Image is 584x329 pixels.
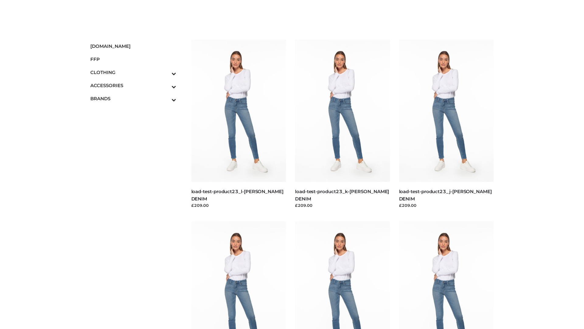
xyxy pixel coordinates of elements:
[90,82,176,89] span: ACCESSORIES
[155,79,176,92] button: Toggle Submenu
[90,66,176,79] a: CLOTHINGToggle Submenu
[155,92,176,105] button: Toggle Submenu
[90,95,176,102] span: BRANDS
[90,53,176,66] a: FFP
[295,202,390,208] div: £209.00
[90,56,176,63] span: FFP
[399,202,494,208] div: £209.00
[191,202,286,208] div: £209.00
[295,189,389,201] a: load-test-product23_k-[PERSON_NAME] DENIM
[191,189,283,201] a: load-test-product23_l-[PERSON_NAME] DENIM
[90,92,176,105] a: BRANDSToggle Submenu
[90,40,176,53] a: [DOMAIN_NAME]
[90,43,176,50] span: [DOMAIN_NAME]
[399,189,492,201] a: load-test-product23_j-[PERSON_NAME] DENIM
[90,69,176,76] span: CLOTHING
[155,66,176,79] button: Toggle Submenu
[90,79,176,92] a: ACCESSORIESToggle Submenu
